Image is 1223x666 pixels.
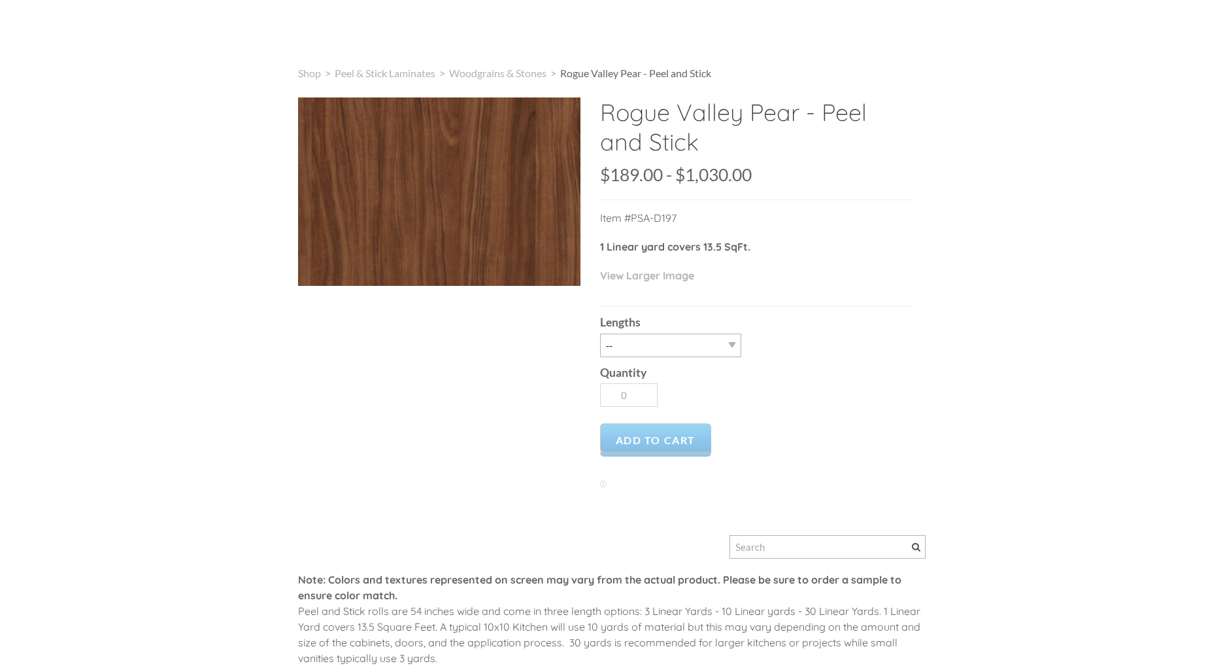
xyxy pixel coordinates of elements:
span: Rogue Valley Pear - Peel and Stick [560,67,711,79]
span: Peel and Stick rolls are 54 inches wide and come in three length options: 3 Linear Yards - 10 Lin... [298,605,920,665]
span: $189.00 - $1,030.00 [600,164,752,185]
a: Peel & Stick Laminates [335,67,435,79]
b: Lengths [600,315,641,329]
font: Note: Colors and textures represented on screen may vary from the actual product. Please be sure ... [298,573,901,602]
a: Shop [298,67,321,79]
a: Add to Cart [600,423,712,457]
a: View Larger Image [600,269,694,282]
h2: Rogue Valley Pear - Peel and Stick [600,97,914,166]
b: Quantity [600,366,646,379]
span: > [546,67,560,79]
input: Search [729,535,926,559]
strong: 1 Linear yard covers 13.5 SqFt. [600,240,750,253]
span: Search [912,543,920,552]
img: s832171791223022656_p1017_i1_w2048.jpeg [298,97,580,286]
p: Item #PSA-D197 [600,210,914,239]
a: Woodgrains & Stones [449,67,546,79]
span: > [321,67,335,79]
span: > [435,67,449,79]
